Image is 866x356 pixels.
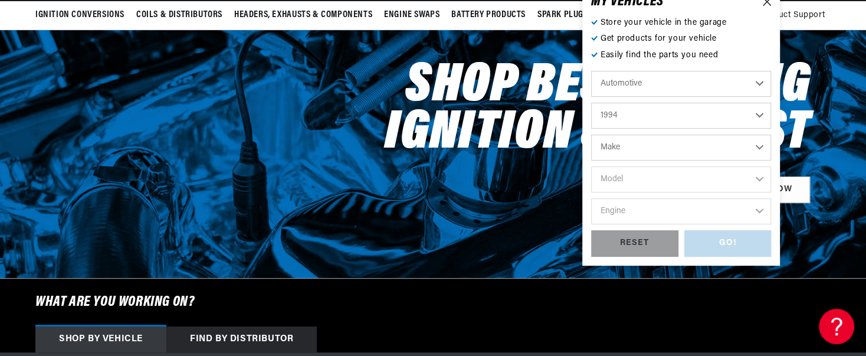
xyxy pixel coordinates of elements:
span: Spark Plug Wires [537,9,609,21]
p: Get products for your vehicle [591,32,771,45]
span: Ignition Conversions [35,9,124,21]
select: Make [591,135,771,161]
summary: Battery Products [445,1,532,29]
h2: Shop Best Selling Ignition & Exhaust [306,63,810,158]
span: Battery Products [451,9,526,21]
div: RESET [591,230,678,257]
summary: Spark Plug Wires [532,1,615,29]
div: Find by Distributor [166,326,317,352]
select: Year [591,103,771,129]
span: Headers, Exhausts & Components [234,9,372,21]
span: Product Support [759,9,825,22]
h6: What are you working on? [6,279,860,326]
summary: Engine Swaps [378,1,445,29]
summary: Headers, Exhausts & Components [228,1,378,29]
summary: Product Support [759,1,831,30]
summary: Ignition Conversions [35,1,130,29]
div: Shop by vehicle [35,326,166,352]
summary: Coils & Distributors [130,1,228,29]
span: Engine Swaps [384,9,439,21]
p: Easily find the parts you need [591,49,771,62]
span: Coils & Distributors [136,9,222,21]
p: Store your vehicle in the garage [591,17,771,30]
select: Engine [591,198,771,224]
select: Model [591,166,771,192]
select: Ride Type [591,71,771,97]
